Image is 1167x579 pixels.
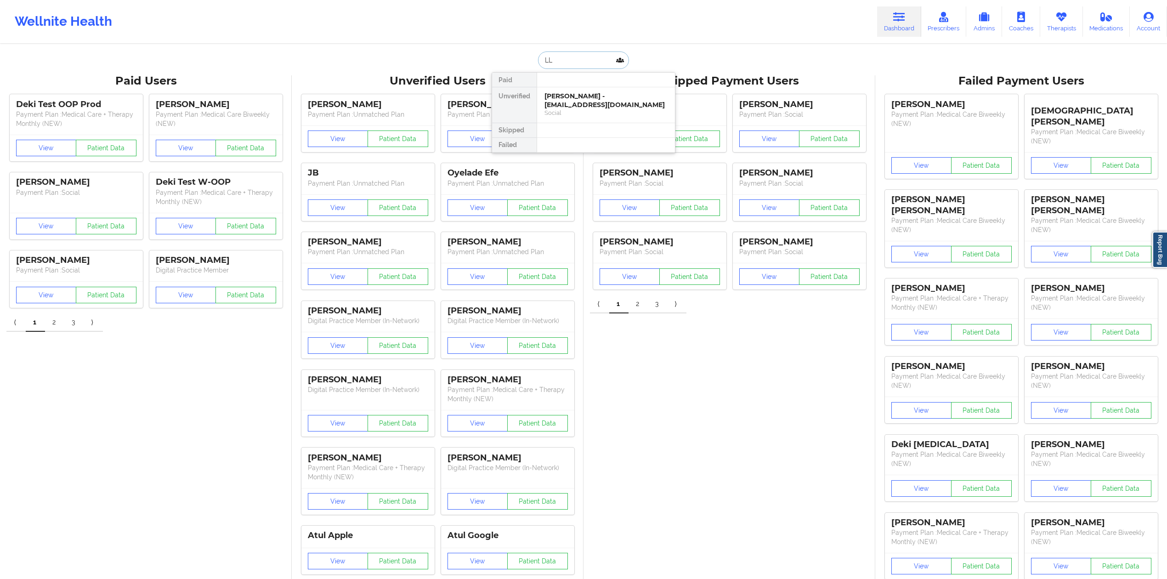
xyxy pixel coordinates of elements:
[156,266,276,275] p: Digital Practice Member
[590,295,609,313] a: Previous item
[507,415,568,431] button: Patient Data
[891,294,1012,312] p: Payment Plan : Medical Care + Therapy Monthly (NEW)
[1091,558,1151,574] button: Patient Data
[308,179,428,188] p: Payment Plan : Unmatched Plan
[1152,232,1167,268] a: Report Bug
[6,313,26,332] a: Previous item
[544,92,668,109] div: [PERSON_NAME] - [EMAIL_ADDRESS][DOMAIN_NAME]
[600,237,720,247] div: [PERSON_NAME]
[739,179,860,188] p: Payment Plan : Social
[1031,528,1151,546] p: Payment Plan : Medical Care Biweekly (NEW)
[448,375,568,385] div: [PERSON_NAME]
[891,246,952,262] button: View
[799,199,860,216] button: Patient Data
[215,218,276,234] button: Patient Data
[308,168,428,178] div: JB
[739,110,860,119] p: Payment Plan : Social
[308,415,368,431] button: View
[1091,324,1151,341] button: Patient Data
[1031,517,1151,528] div: [PERSON_NAME]
[739,168,860,178] div: [PERSON_NAME]
[1031,216,1151,234] p: Payment Plan : Medical Care Biweekly (NEW)
[16,177,136,187] div: [PERSON_NAME]
[1031,99,1151,127] div: [DEMOGRAPHIC_DATA][PERSON_NAME]
[966,6,1002,37] a: Admins
[368,268,428,285] button: Patient Data
[951,558,1012,574] button: Patient Data
[951,246,1012,262] button: Patient Data
[448,168,568,178] div: Oyelade Efe
[26,313,45,332] a: 1
[739,247,860,256] p: Payment Plan : Social
[6,74,285,88] div: Paid Users
[891,283,1012,294] div: [PERSON_NAME]
[448,553,508,569] button: View
[156,287,216,303] button: View
[308,306,428,316] div: [PERSON_NAME]
[739,268,800,285] button: View
[448,99,568,110] div: [PERSON_NAME]
[448,530,568,541] div: Atul Google
[368,199,428,216] button: Patient Data
[448,179,568,188] p: Payment Plan : Unmatched Plan
[544,109,668,117] div: Social
[600,168,720,178] div: [PERSON_NAME]
[891,99,1012,110] div: [PERSON_NAME]
[215,287,276,303] button: Patient Data
[667,295,686,313] a: Next item
[308,375,428,385] div: [PERSON_NAME]
[448,237,568,247] div: [PERSON_NAME]
[16,110,136,128] p: Payment Plan : Medical Care + Therapy Monthly (NEW)
[1031,372,1151,390] p: Payment Plan : Medical Care Biweekly (NEW)
[891,439,1012,450] div: Deki [MEDICAL_DATA]
[368,493,428,510] button: Patient Data
[76,140,136,156] button: Patient Data
[921,6,967,37] a: Prescribers
[448,110,568,119] p: Payment Plan : Unmatched Plan
[799,268,860,285] button: Patient Data
[891,517,1012,528] div: [PERSON_NAME]
[891,372,1012,390] p: Payment Plan : Medical Care Biweekly (NEW)
[308,99,428,110] div: [PERSON_NAME]
[308,199,368,216] button: View
[448,415,508,431] button: View
[600,179,720,188] p: Payment Plan : Social
[739,99,860,110] div: [PERSON_NAME]
[891,558,952,574] button: View
[448,131,508,147] button: View
[156,177,276,187] div: Deki Test W-OOP
[492,87,537,123] div: Unverified
[308,247,428,256] p: Payment Plan : Unmatched Plan
[156,255,276,266] div: [PERSON_NAME]
[600,268,660,285] button: View
[448,463,568,472] p: Digital Practice Member (In-Network)
[648,295,667,313] a: 3
[659,268,720,285] button: Patient Data
[1031,194,1151,216] div: [PERSON_NAME] [PERSON_NAME]
[308,463,428,482] p: Payment Plan : Medical Care + Therapy Monthly (NEW)
[891,450,1012,468] p: Payment Plan : Medical Care Biweekly (NEW)
[215,140,276,156] button: Patient Data
[1031,450,1151,468] p: Payment Plan : Medical Care Biweekly (NEW)
[308,337,368,354] button: View
[891,157,952,174] button: View
[799,131,860,147] button: Patient Data
[84,313,103,332] a: Next item
[156,99,276,110] div: [PERSON_NAME]
[448,316,568,325] p: Digital Practice Member (In-Network)
[308,553,368,569] button: View
[1031,361,1151,372] div: [PERSON_NAME]
[16,188,136,197] p: Payment Plan : Social
[492,138,537,153] div: Failed
[739,199,800,216] button: View
[308,530,428,541] div: Atul Apple
[492,123,537,138] div: Skipped
[6,313,103,332] div: Pagination Navigation
[308,110,428,119] p: Payment Plan : Unmatched Plan
[629,295,648,313] a: 2
[1031,283,1151,294] div: [PERSON_NAME]
[45,313,64,332] a: 2
[891,324,952,341] button: View
[891,194,1012,216] div: [PERSON_NAME] [PERSON_NAME]
[1040,6,1083,37] a: Therapists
